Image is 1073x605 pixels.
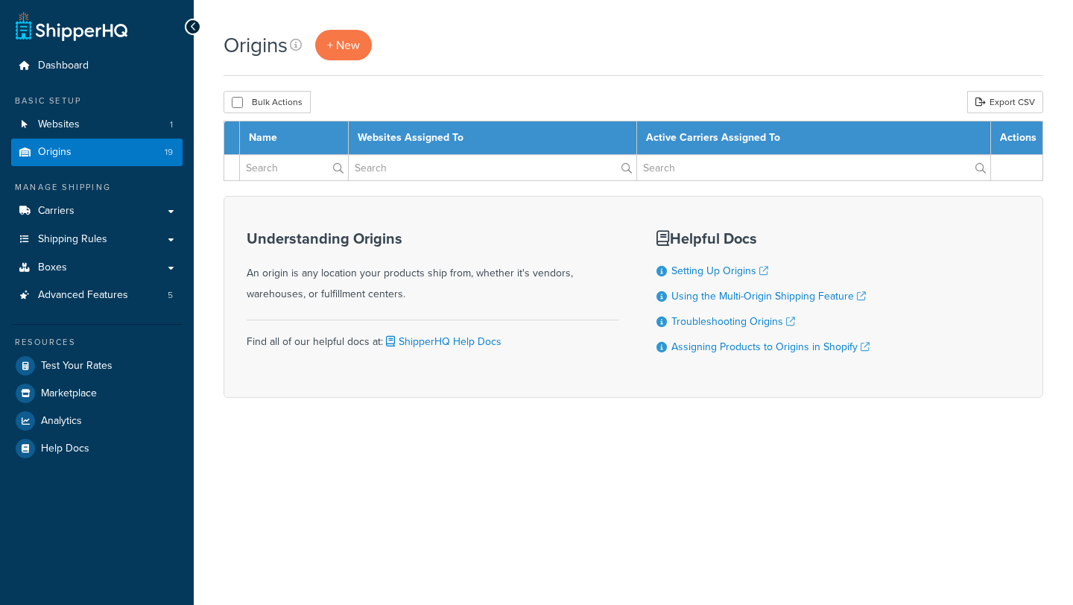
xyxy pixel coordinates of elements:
a: Help Docs [11,435,183,462]
a: Using the Multi-Origin Shipping Feature [671,288,866,304]
a: Origins 19 [11,139,183,166]
a: Websites 1 [11,111,183,139]
th: Name [240,121,349,155]
div: Manage Shipping [11,181,183,194]
div: An origin is any location your products ship from, whether it's vendors, warehouses, or fulfillme... [247,230,619,305]
li: Origins [11,139,183,166]
div: Basic Setup [11,95,183,107]
span: Test Your Rates [41,360,113,373]
span: Help Docs [41,443,89,455]
span: Carriers [38,205,75,218]
span: Dashboard [38,60,89,72]
span: Origins [38,146,72,159]
a: Assigning Products to Origins in Shopify [671,339,870,355]
span: Boxes [38,262,67,274]
li: Websites [11,111,183,139]
button: Bulk Actions [224,91,311,113]
li: Advanced Features [11,282,183,309]
a: Troubleshooting Origins [671,314,795,329]
div: Resources [11,336,183,349]
span: Shipping Rules [38,233,107,246]
a: Carriers [11,197,183,225]
th: Active Carriers Assigned To [636,121,990,155]
a: Dashboard [11,52,183,80]
h3: Understanding Origins [247,230,619,247]
input: Search [349,155,636,180]
span: 19 [165,146,173,159]
span: Advanced Features [38,289,128,302]
a: Test Your Rates [11,352,183,379]
a: + New [315,30,372,60]
th: Websites Assigned To [348,121,636,155]
a: Setting Up Origins [671,263,768,279]
span: Analytics [41,415,82,428]
a: Analytics [11,408,183,434]
span: 5 [168,289,173,302]
th: Actions [991,121,1043,155]
span: Websites [38,118,80,131]
a: Shipping Rules [11,226,183,253]
div: Find all of our helpful docs at: [247,320,619,352]
a: Marketplace [11,380,183,407]
a: Export CSV [967,91,1043,113]
input: Search [637,155,990,180]
span: + New [327,37,360,54]
a: Advanced Features 5 [11,282,183,309]
a: ShipperHQ Help Docs [383,334,501,349]
h1: Origins [224,31,288,60]
span: Marketplace [41,387,97,400]
input: Search [240,155,348,180]
a: ShipperHQ Home [16,11,127,41]
span: 1 [170,118,173,131]
h3: Helpful Docs [656,230,870,247]
a: Boxes [11,254,183,282]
